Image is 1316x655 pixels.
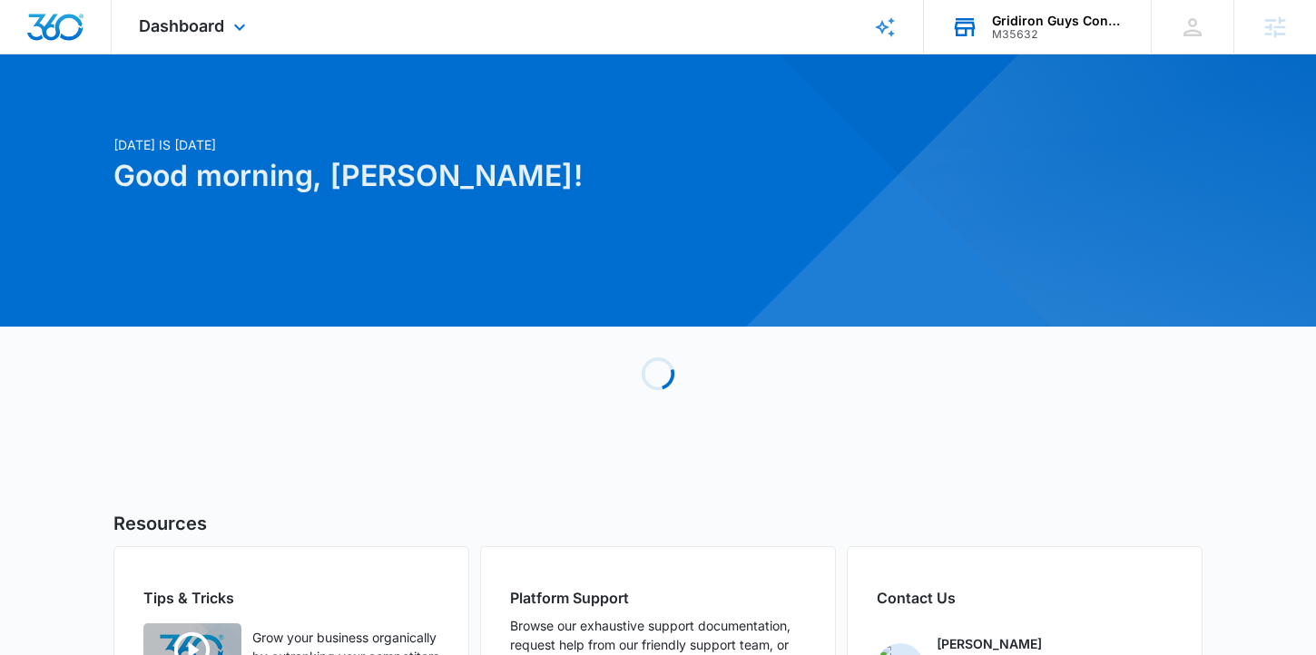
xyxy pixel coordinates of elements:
[113,154,832,198] h1: Good morning, [PERSON_NAME]!
[139,16,224,35] span: Dashboard
[113,510,1203,537] h5: Resources
[937,634,1042,653] p: [PERSON_NAME]
[992,14,1124,28] div: account name
[877,587,1173,609] h2: Contact Us
[113,135,832,154] p: [DATE] is [DATE]
[992,28,1124,41] div: account id
[143,587,439,609] h2: Tips & Tricks
[510,587,806,609] h2: Platform Support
